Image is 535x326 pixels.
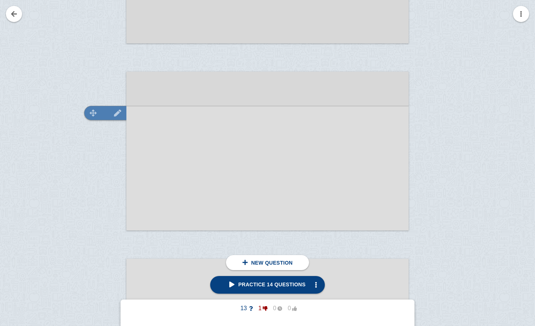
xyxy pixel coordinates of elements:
[229,282,305,287] span: Practice 14 questions
[282,305,297,312] span: 0
[253,305,267,312] span: 1
[238,305,253,312] span: 13
[232,302,303,314] button: 13100
[251,260,292,266] span: New question
[210,276,324,294] a: Practice 14 questions
[6,6,22,22] a: Go back to your notes
[85,110,102,117] img: svg+xml;base64,CiAgICAgIDxzdmcgdmlld0JveD0iMCAwIDUxMiA1MTIiIHhtbG5zPSJodHRwOi8vd3d3LnczLm9yZy8yMD...
[109,110,126,117] img: svg+xml;base64,CiAgICAgIDxzdmcgdmlld0JveD0iMCAwIDUxMiA1MTIiIHhtbG5zPSJodHRwOi8vd3d3LnczLm9yZy8yMD...
[267,305,282,312] span: 0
